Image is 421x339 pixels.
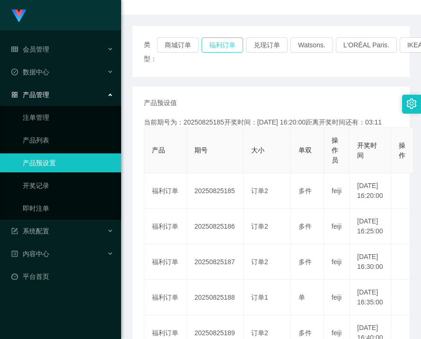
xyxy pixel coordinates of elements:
[251,329,268,337] span: 订单2
[324,244,350,280] td: feiji
[144,280,187,315] td: 福利订单
[11,9,26,23] img: logo.9652507e.png
[350,173,391,209] td: [DATE] 16:20:00
[144,244,187,280] td: 福利订单
[290,37,333,53] button: Watsons.
[298,146,312,154] span: 单双
[11,228,18,234] i: 图标: form
[23,108,114,127] a: 注单管理
[187,244,244,280] td: 20250825187
[251,258,268,266] span: 订单2
[298,258,312,266] span: 多件
[350,244,391,280] td: [DATE] 16:30:00
[350,209,391,244] td: [DATE] 16:25:00
[144,209,187,244] td: 福利订单
[324,173,350,209] td: feiji
[298,223,312,230] span: 多件
[357,142,377,159] span: 开奖时间
[11,250,18,257] i: 图标: profile
[251,187,268,195] span: 订单2
[23,153,114,172] a: 产品预设置
[298,294,305,301] span: 单
[144,37,157,66] span: 类型：
[332,136,338,164] span: 操作员
[157,37,199,53] button: 商城订单
[11,91,18,98] i: 图标: appstore-o
[23,199,114,218] a: 即时注单
[23,176,114,195] a: 开奖记录
[23,131,114,150] a: 产品列表
[187,173,244,209] td: 20250825185
[11,91,49,98] span: 产品管理
[336,37,397,53] button: L'ORÉAL Paris.
[11,45,49,53] span: 会员管理
[144,173,187,209] td: 福利订单
[11,267,114,286] a: 图标: dashboard平台首页
[324,280,350,315] td: feiji
[298,329,312,337] span: 多件
[11,250,49,258] span: 内容中心
[187,280,244,315] td: 20250825188
[246,37,288,53] button: 兑现订单
[11,68,49,76] span: 数据中心
[144,117,398,127] div: 当前期号为：20250825185开奖时间：[DATE] 16:20:00距离开奖时间还有：03:11
[251,294,268,301] span: 订单1
[11,46,18,53] i: 图标: table
[298,187,312,195] span: 多件
[144,98,177,108] span: 产品预设值
[251,146,264,154] span: 大小
[11,227,49,235] span: 系统配置
[202,37,243,53] button: 福利订单
[350,280,391,315] td: [DATE] 16:35:00
[399,142,405,159] span: 操作
[11,69,18,75] i: 图标: check-circle-o
[187,209,244,244] td: 20250825186
[406,98,417,109] i: 图标: setting
[194,146,208,154] span: 期号
[324,209,350,244] td: feiji
[152,146,165,154] span: 产品
[251,223,268,230] span: 订单2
